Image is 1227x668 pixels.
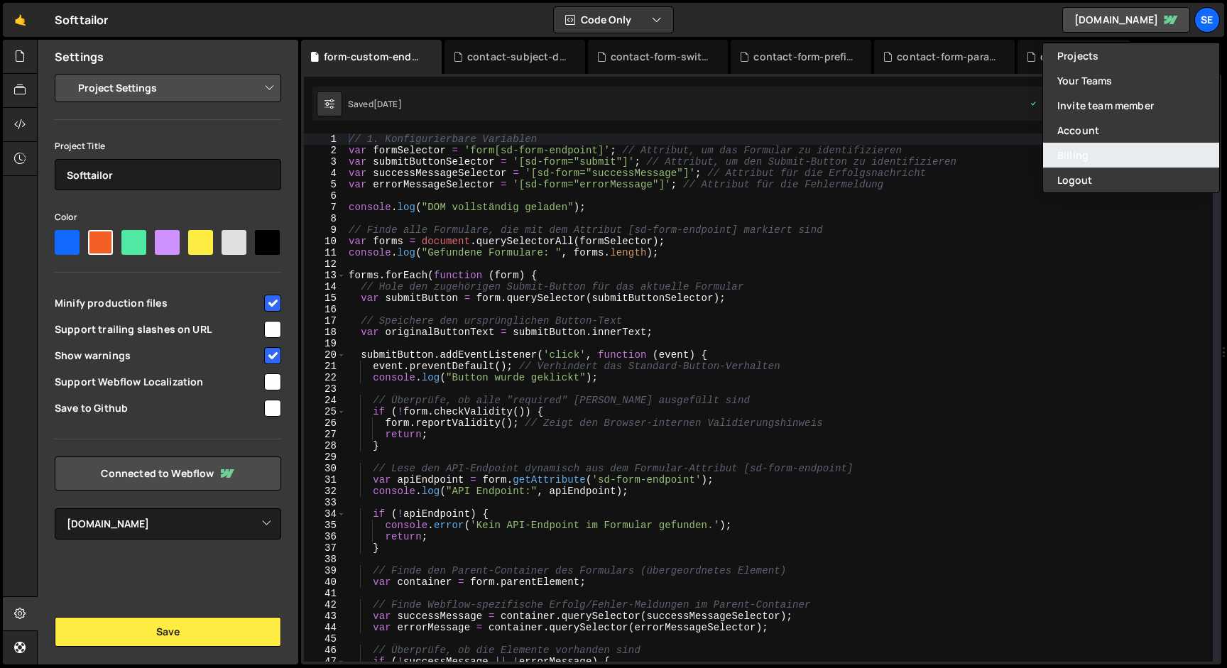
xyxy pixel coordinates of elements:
[304,417,346,429] div: 26
[304,372,346,383] div: 22
[304,599,346,610] div: 42
[1043,43,1219,68] a: Projects
[1040,50,1113,64] div: contact-tabs.js
[304,554,346,565] div: 38
[55,456,281,491] a: Connected to Webflow
[1029,98,1125,110] div: Dev and prod in sync
[324,50,425,64] div: form-custom-endpoint.js
[1043,143,1219,168] a: Billing
[304,304,346,315] div: 16
[304,565,346,576] div: 39
[467,50,568,64] div: contact-subject-default.js
[304,486,346,497] div: 32
[304,508,346,520] div: 34
[304,383,346,395] div: 23
[304,520,346,531] div: 35
[373,98,402,110] div: [DATE]
[753,50,854,64] div: contact-form-prefill.js
[611,50,711,64] div: contact-form-switch.js
[1043,93,1219,118] a: Invite team member
[348,98,402,110] div: Saved
[304,236,346,247] div: 10
[304,315,346,327] div: 17
[55,296,262,310] span: Minify production files
[304,633,346,645] div: 45
[304,179,346,190] div: 5
[304,145,346,156] div: 2
[304,497,346,508] div: 33
[304,327,346,338] div: 18
[554,7,673,33] button: Code Only
[55,11,109,28] div: Softtailor
[304,224,346,236] div: 9
[55,322,262,336] span: Support trailing slashes on URL
[55,159,281,190] input: Project name
[3,3,38,37] a: 🤙
[304,588,346,599] div: 41
[304,292,346,304] div: 15
[55,210,77,224] label: Color
[304,531,346,542] div: 36
[304,281,346,292] div: 14
[304,190,346,202] div: 6
[304,440,346,451] div: 28
[304,168,346,179] div: 4
[1043,68,1219,93] a: Your Teams
[55,375,262,389] span: Support Webflow Localization
[304,474,346,486] div: 31
[1043,118,1219,143] a: Account
[304,451,346,463] div: 29
[55,617,281,647] button: Save
[304,270,346,281] div: 13
[304,463,346,474] div: 30
[1194,7,1220,33] a: Se
[304,622,346,633] div: 44
[304,349,346,361] div: 20
[55,49,104,65] h2: Settings
[897,50,998,64] div: contact-form-parameter.js
[304,213,346,224] div: 8
[304,429,346,440] div: 27
[304,542,346,554] div: 37
[304,258,346,270] div: 12
[304,202,346,213] div: 7
[304,645,346,656] div: 46
[304,338,346,349] div: 19
[304,610,346,622] div: 43
[55,349,262,363] span: Show warnings
[304,361,346,372] div: 21
[304,395,346,406] div: 24
[304,656,346,667] div: 47
[304,576,346,588] div: 40
[304,406,346,417] div: 25
[1062,7,1190,33] a: [DOMAIN_NAME]
[304,133,346,145] div: 1
[304,247,346,258] div: 11
[55,139,105,153] label: Project Title
[1043,168,1219,192] button: Logout
[55,401,262,415] span: Save to Github
[304,156,346,168] div: 3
